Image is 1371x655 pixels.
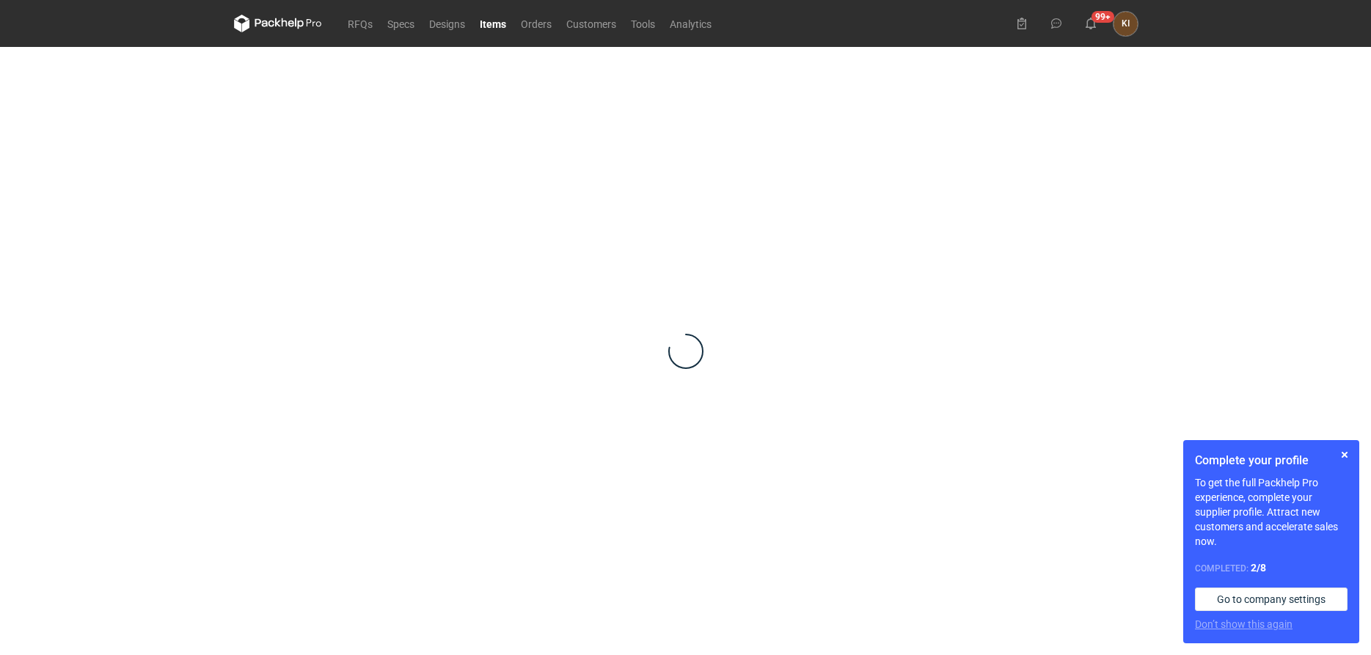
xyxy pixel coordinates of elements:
[380,15,422,32] a: Specs
[1195,560,1348,576] div: Completed:
[1195,617,1293,632] button: Don’t show this again
[1114,12,1138,36] button: KI
[624,15,662,32] a: Tools
[472,15,513,32] a: Items
[559,15,624,32] a: Customers
[1195,475,1348,549] p: To get the full Packhelp Pro experience, complete your supplier profile. Attract new customers an...
[1195,588,1348,611] a: Go to company settings
[513,15,559,32] a: Orders
[340,15,380,32] a: RFQs
[1195,452,1348,469] h1: Complete your profile
[422,15,472,32] a: Designs
[1251,562,1266,574] strong: 2 / 8
[662,15,719,32] a: Analytics
[1114,12,1138,36] div: Karolina Idkowiak
[234,15,322,32] svg: Packhelp Pro
[1079,12,1103,35] button: 99+
[1336,446,1353,464] button: Skip for now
